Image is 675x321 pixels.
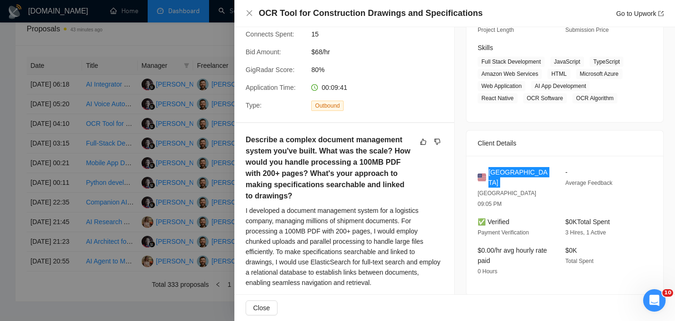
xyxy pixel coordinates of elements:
h5: Describe your approach to testing and improving QA [246,294,413,317]
span: dislike [434,138,441,146]
span: Average Feedback [565,180,613,186]
span: OCR Algorithm [572,93,617,103]
span: Total Spent [565,258,593,264]
span: close [246,9,253,17]
span: 00:09:41 [322,84,347,91]
img: 🇺🇸 [478,172,486,182]
span: $0.00/hr avg hourly rate paid [478,247,547,264]
span: HTML [547,69,570,79]
span: Amazon Web Services [478,69,542,79]
span: $68/hr [311,47,452,57]
span: GigRadar Score: [246,66,294,73]
span: [GEOGRAPHIC_DATA] 09:05 PM [478,190,536,207]
span: 3 Hires, 1 Active [565,229,606,236]
iframe: Intercom live chat [643,289,666,312]
span: 15 [311,29,452,39]
span: $0K [565,247,577,254]
span: Outbound [311,101,344,111]
span: Skills [478,44,493,51]
a: Go to Upworkexport [616,10,664,17]
span: 10 [662,289,673,297]
span: TypeScript [590,57,624,67]
span: export [658,11,664,16]
span: Full Stack Development [478,57,545,67]
span: clock-circle [311,84,318,91]
span: Submission Price [565,27,609,33]
span: like [420,138,427,146]
h5: Describe a complex document management system you've built. What was the scale? How would you han... [246,134,413,202]
span: Microsoft Azure [576,69,622,79]
span: JavaScript [550,57,584,67]
span: Project Length [478,27,514,33]
span: $0K Total Spent [565,218,610,226]
span: 0 Hours [478,268,497,275]
span: Web Application [478,81,525,91]
span: Close [253,303,270,313]
button: dislike [432,136,443,147]
div: Client Details [478,131,652,156]
span: AI App Development [531,81,590,91]
h4: OCR Tool for Construction Drawings and Specifications [259,7,483,19]
button: Close [246,9,253,17]
div: I developed a document management system for a logistics company, managing millions of shipment d... [246,205,443,288]
span: OCR Software [523,93,567,103]
span: [GEOGRAPHIC_DATA] [488,167,550,188]
span: - [565,168,568,176]
span: Bid Amount: [246,48,281,56]
span: ✅ Verified [478,218,510,226]
span: Connects Spent: [246,30,294,38]
button: like [418,136,429,147]
span: React Native [478,93,517,103]
button: Close [246,300,277,315]
span: 80% [311,65,452,75]
span: Payment Verification [478,229,529,236]
span: Application Time: [246,84,296,91]
span: Type: [246,102,262,109]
